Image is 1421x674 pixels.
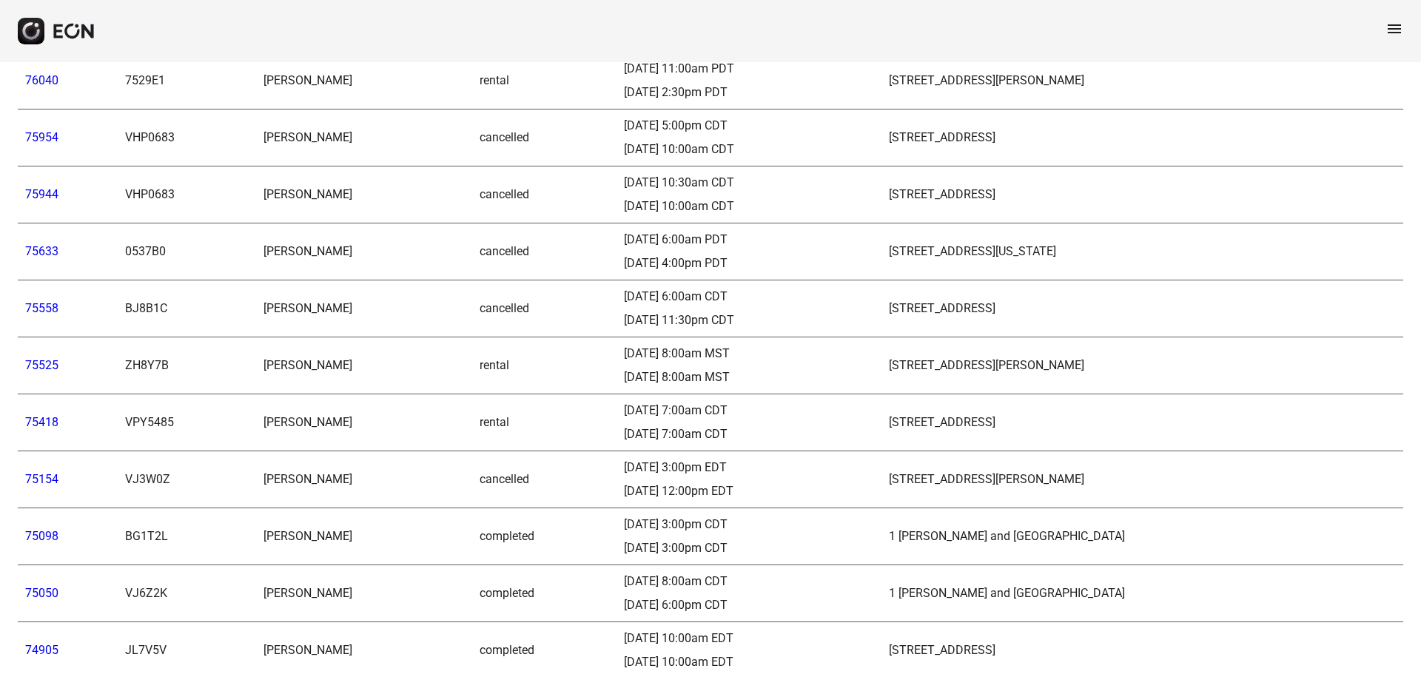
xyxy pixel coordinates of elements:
td: VHP0683 [118,166,256,223]
td: BG1T2L [118,508,256,565]
td: 1 [PERSON_NAME] and [GEOGRAPHIC_DATA] [881,565,1403,622]
td: [PERSON_NAME] [256,53,471,109]
div: [DATE] 11:00am PDT [624,60,874,78]
td: [PERSON_NAME] [256,451,471,508]
div: [DATE] 7:00am CDT [624,425,874,443]
td: cancelled [472,109,617,166]
div: [DATE] 8:00am MST [624,368,874,386]
a: 75154 [25,472,58,486]
td: VJ3W0Z [118,451,256,508]
td: completed [472,508,617,565]
td: [PERSON_NAME] [256,280,471,337]
td: 1 [PERSON_NAME] and [GEOGRAPHIC_DATA] [881,508,1403,565]
td: cancelled [472,223,617,280]
div: [DATE] 6:00am CDT [624,288,874,306]
td: [STREET_ADDRESS][PERSON_NAME] [881,337,1403,394]
td: [PERSON_NAME] [256,337,471,394]
td: cancelled [472,280,617,337]
td: completed [472,565,617,622]
td: rental [472,337,617,394]
div: [DATE] 10:00am EDT [624,630,874,647]
a: 75418 [25,415,58,429]
a: 75525 [25,358,58,372]
td: 0537B0 [118,223,256,280]
td: VHP0683 [118,109,256,166]
div: [DATE] 7:00am CDT [624,402,874,419]
a: 75954 [25,130,58,144]
div: [DATE] 3:00pm EDT [624,459,874,476]
td: [STREET_ADDRESS] [881,394,1403,451]
a: 75558 [25,301,58,315]
td: rental [472,394,617,451]
td: [PERSON_NAME] [256,109,471,166]
div: [DATE] 8:00am MST [624,345,874,363]
div: [DATE] 4:00pm PDT [624,255,874,272]
td: BJ8B1C [118,280,256,337]
td: [PERSON_NAME] [256,394,471,451]
td: cancelled [472,166,617,223]
a: 75050 [25,586,58,600]
div: [DATE] 11:30pm CDT [624,311,874,329]
td: [STREET_ADDRESS] [881,109,1403,166]
span: menu [1385,20,1403,38]
a: 75098 [25,529,58,543]
div: [DATE] 2:30pm PDT [624,84,874,101]
div: [DATE] 10:00am CDT [624,198,874,215]
td: [STREET_ADDRESS][US_STATE] [881,223,1403,280]
div: [DATE] 6:00am PDT [624,231,874,249]
td: VJ6Z2K [118,565,256,622]
div: [DATE] 10:30am CDT [624,174,874,192]
td: [STREET_ADDRESS] [881,166,1403,223]
td: [PERSON_NAME] [256,166,471,223]
div: [DATE] 3:00pm CDT [624,516,874,533]
div: [DATE] 5:00pm CDT [624,117,874,135]
div: [DATE] 10:00am EDT [624,653,874,671]
div: [DATE] 6:00pm CDT [624,596,874,614]
div: [DATE] 3:00pm CDT [624,539,874,557]
td: [PERSON_NAME] [256,508,471,565]
a: 76040 [25,73,58,87]
td: [PERSON_NAME] [256,565,471,622]
div: [DATE] 12:00pm EDT [624,482,874,500]
td: cancelled [472,451,617,508]
td: [STREET_ADDRESS] [881,280,1403,337]
a: 75633 [25,244,58,258]
td: rental [472,53,617,109]
td: [STREET_ADDRESS][PERSON_NAME] [881,451,1403,508]
td: [STREET_ADDRESS][PERSON_NAME] [881,53,1403,109]
td: VPY5485 [118,394,256,451]
td: [PERSON_NAME] [256,223,471,280]
a: 75944 [25,187,58,201]
div: [DATE] 10:00am CDT [624,141,874,158]
a: 74905 [25,643,58,657]
td: 7529E1 [118,53,256,109]
td: ZH8Y7B [118,337,256,394]
div: [DATE] 8:00am CDT [624,573,874,590]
